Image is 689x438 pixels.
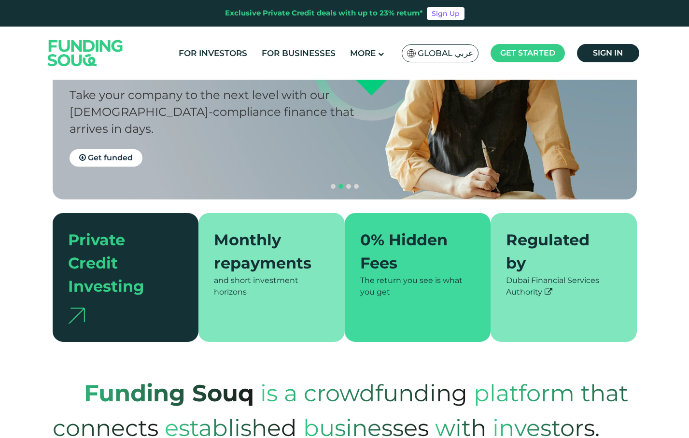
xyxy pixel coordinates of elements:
[577,44,639,62] a: Sign in
[407,49,416,57] img: SA Flag
[225,8,423,19] div: Exclusive Private Credit deals with up to 23% return*
[506,275,621,298] div: Dubai Financial Services Authority
[350,48,376,58] span: More
[176,45,250,61] a: For Investors
[214,275,329,298] div: and short investment horizons
[506,228,610,275] div: Regulated by
[259,45,338,61] a: For Businesses
[68,308,85,324] img: arrow
[360,228,464,275] div: 0% Hidden Fees
[214,228,318,275] div: Monthly repayments
[70,103,362,137] div: [DEMOGRAPHIC_DATA]-compliance finance that arrives in days.
[70,86,362,103] div: Take your company to the next level with our
[88,153,133,162] span: Get funded
[84,379,254,407] strong: Funding Souq
[68,228,172,298] div: Private Credit Investing
[418,48,473,59] span: Global عربي
[70,149,142,167] a: Get funded
[360,275,476,298] div: The return you see is what you get
[352,183,360,190] button: navigation
[593,48,623,57] span: Sign in
[337,183,345,190] button: navigation
[427,7,464,20] a: Sign Up
[329,183,337,190] button: navigation
[260,369,467,417] span: is a crowdfunding
[38,28,133,77] img: Logo
[500,48,555,57] span: Get started
[345,183,352,190] button: navigation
